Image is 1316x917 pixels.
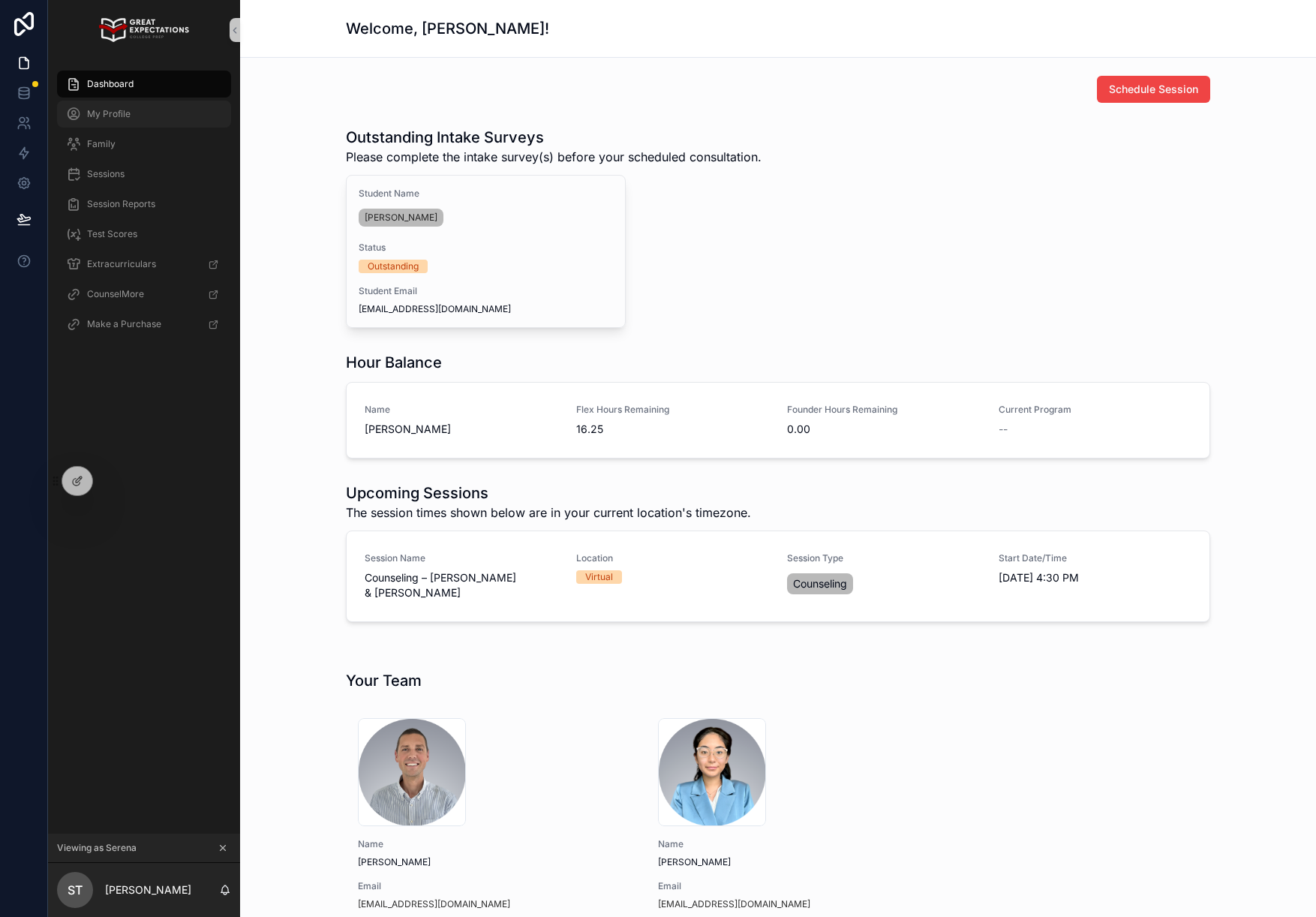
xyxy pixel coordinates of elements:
[576,422,770,437] span: 16.25
[359,242,613,254] span: Status
[57,161,231,188] a: Sessions
[999,422,1008,437] span: --
[365,404,558,416] span: Name
[365,570,558,600] span: Counseling – [PERSON_NAME] & [PERSON_NAME]
[359,188,613,200] span: Student Name
[359,285,613,297] span: Student Email
[87,288,144,300] span: CounselMore
[346,504,751,522] span: The session times shown below are in your current location's timezone.
[105,882,191,897] p: [PERSON_NAME]
[87,258,156,270] span: Extracurriculars
[346,483,751,504] h1: Upcoming Sessions
[57,191,231,218] a: Session Reports
[658,856,922,868] span: [PERSON_NAME]
[346,148,762,166] span: Please complete the intake survey(s) before your scheduled consultation.
[787,422,981,437] span: 0.00
[999,404,1192,416] span: Current Program
[57,101,231,128] a: My Profile
[358,880,622,892] span: Email
[57,71,231,98] a: Dashboard
[358,898,510,910] a: [EMAIL_ADDRESS][DOMAIN_NAME]
[68,881,83,899] span: ST
[585,570,613,584] div: Virtual
[658,838,922,850] span: Name
[48,60,240,357] div: scrollable content
[576,552,770,564] span: Location
[368,260,419,273] div: Outstanding
[359,209,443,227] a: [PERSON_NAME]
[793,576,847,591] span: Counseling
[658,880,922,892] span: Email
[57,311,231,338] a: Make a Purchase
[87,168,125,180] span: Sessions
[576,404,770,416] span: Flex Hours Remaining
[1109,82,1198,97] span: Schedule Session
[787,552,981,564] span: Session Type
[57,251,231,278] a: Extracurriculars
[999,552,1192,564] span: Start Date/Time
[346,352,442,373] h1: Hour Balance
[57,842,137,854] span: Viewing as Serena
[87,318,161,330] span: Make a Purchase
[346,127,762,148] h1: Outstanding Intake Surveys
[359,303,613,315] span: [EMAIL_ADDRESS][DOMAIN_NAME]
[99,18,188,42] img: App logo
[87,78,134,90] span: Dashboard
[57,131,231,158] a: Family
[365,212,437,224] span: [PERSON_NAME]
[787,404,981,416] span: Founder Hours Remaining
[358,856,622,868] span: [PERSON_NAME]
[57,221,231,248] a: Test Scores
[658,898,810,910] a: [EMAIL_ADDRESS][DOMAIN_NAME]
[346,18,549,39] h1: Welcome, [PERSON_NAME]!
[1097,76,1210,103] button: Schedule Session
[365,422,558,437] span: [PERSON_NAME]
[87,228,137,240] span: Test Scores
[365,552,558,564] span: Session Name
[999,570,1192,585] span: [DATE] 4:30 PM
[358,838,622,850] span: Name
[87,138,116,150] span: Family
[57,281,231,308] a: CounselMore
[87,108,131,120] span: My Profile
[87,198,155,210] span: Session Reports
[346,670,422,691] h1: Your Team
